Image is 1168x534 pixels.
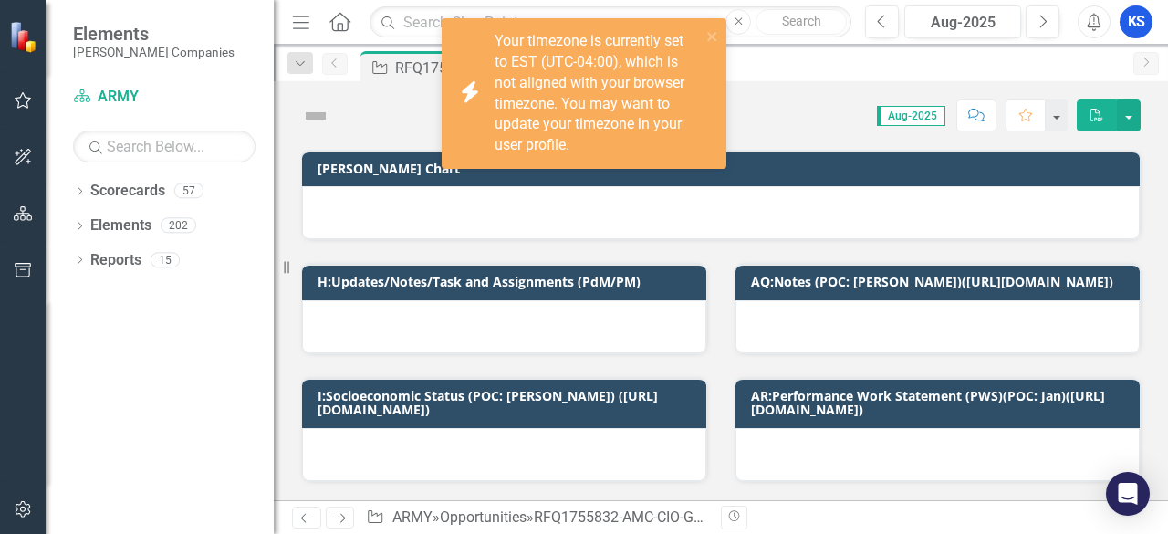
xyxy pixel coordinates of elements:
a: ARMY [392,508,433,526]
div: 57 [174,183,203,199]
a: ARMY [73,87,255,108]
h3: H:Updates/Notes/Task and Assignments (PdM/PM) [318,275,697,288]
a: Reports [90,250,141,271]
div: Your timezone is currently set to EST (UTC-04:00), which is not aligned with your browser timezon... [495,31,701,156]
div: Aug-2025 [911,12,1015,34]
div: » » [366,508,707,529]
h3: AQ:Notes (POC: [PERSON_NAME])([URL][DOMAIN_NAME]) [751,275,1131,288]
div: 15 [151,252,180,267]
a: Elements [90,215,151,236]
span: Aug-2025 [877,106,945,126]
div: RFQ1755832-AMC-CIO-GSAMAS (Army - G6 Modernization and Enterprise IT Support) [534,508,1083,526]
button: close [706,26,719,47]
div: 202 [161,218,196,234]
span: Elements [73,23,235,45]
button: KS [1120,5,1152,38]
button: Search [756,9,847,35]
span: Search [782,14,821,28]
h3: I:Socioeconomic Status (POC: [PERSON_NAME]) ([URL][DOMAIN_NAME]) [318,389,697,417]
small: [PERSON_NAME] Companies [73,45,235,59]
a: Opportunities [440,508,527,526]
img: ClearPoint Strategy [9,21,41,53]
h3: AR:Performance Work Statement (PWS)(POC: Jan)([URL][DOMAIN_NAME]) [751,389,1131,417]
input: Search Below... [73,131,255,162]
img: Not Defined [301,101,330,131]
button: Aug-2025 [904,5,1021,38]
h3: [PERSON_NAME] Chart [318,162,1131,175]
div: Open Intercom Messenger [1106,472,1150,516]
a: Scorecards [90,181,165,202]
div: RFQ1755832-AMC-CIO-GSAMAS (Army - G6 Modernization and Enterprise IT Support) [395,57,538,79]
input: Search ClearPoint... [370,6,851,38]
